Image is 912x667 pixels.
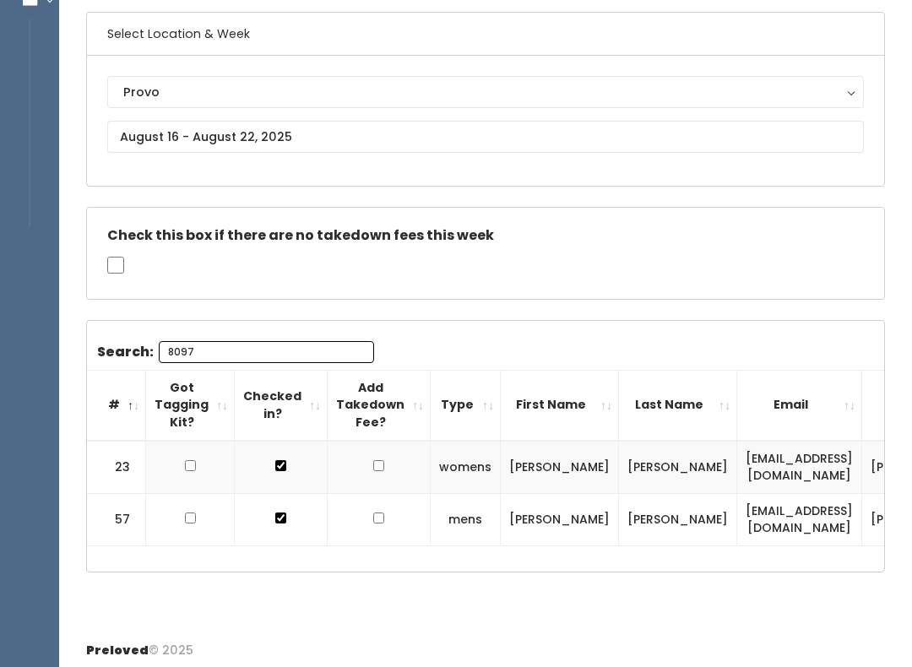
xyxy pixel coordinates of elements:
[328,370,431,440] th: Add Takedown Fee?: activate to sort column ascending
[87,13,884,56] h6: Select Location & Week
[737,370,862,440] th: Email: activate to sort column ascending
[619,493,737,545] td: [PERSON_NAME]
[737,493,862,545] td: [EMAIL_ADDRESS][DOMAIN_NAME]
[235,370,328,440] th: Checked in?: activate to sort column ascending
[501,493,619,545] td: [PERSON_NAME]
[619,370,737,440] th: Last Name: activate to sort column ascending
[159,341,374,363] input: Search:
[97,341,374,363] label: Search:
[107,76,864,108] button: Provo
[431,493,501,545] td: mens
[501,441,619,494] td: [PERSON_NAME]
[87,493,146,545] td: 57
[107,121,864,153] input: August 16 - August 22, 2025
[86,628,193,659] div: © 2025
[619,441,737,494] td: [PERSON_NAME]
[86,642,149,659] span: Preloved
[431,370,501,440] th: Type: activate to sort column ascending
[107,228,864,243] h5: Check this box if there are no takedown fees this week
[87,370,146,440] th: #: activate to sort column descending
[501,370,619,440] th: First Name: activate to sort column ascending
[87,441,146,494] td: 23
[737,441,862,494] td: [EMAIL_ADDRESS][DOMAIN_NAME]
[123,83,848,101] div: Provo
[146,370,235,440] th: Got Tagging Kit?: activate to sort column ascending
[431,441,501,494] td: womens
